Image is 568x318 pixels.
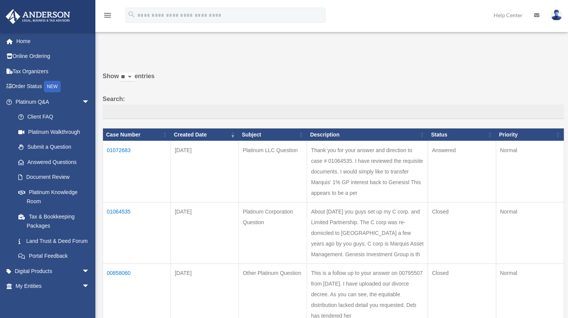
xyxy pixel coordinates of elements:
[496,128,564,141] th: Priority: activate to sort column ascending
[551,10,562,21] img: User Pic
[11,233,97,249] a: Land Trust & Deed Forum
[496,141,564,202] td: Normal
[5,279,101,294] a: My Entitiesarrow_drop_down
[82,263,97,279] span: arrow_drop_down
[82,279,97,294] span: arrow_drop_down
[5,34,101,49] a: Home
[11,124,97,140] a: Platinum Walkthrough
[11,185,97,209] a: Platinum Knowledge Room
[11,209,97,233] a: Tax & Bookkeeping Packages
[11,249,97,264] a: Portal Feedback
[103,71,564,89] label: Show entries
[11,170,97,185] a: Document Review
[307,141,428,202] td: Thank you for your answer and direction to case # 01064535. I have reviewed the requisite documen...
[5,64,101,79] a: Tax Organizers
[11,154,93,170] a: Answered Questions
[5,79,101,95] a: Order StatusNEW
[127,10,136,19] i: search
[44,81,61,92] div: NEW
[307,128,428,141] th: Description: activate to sort column ascending
[82,94,97,110] span: arrow_drop_down
[496,202,564,264] td: Normal
[428,128,496,141] th: Status: activate to sort column ascending
[103,11,112,20] i: menu
[428,202,496,264] td: Closed
[428,141,496,202] td: Answered
[5,94,97,109] a: Platinum Q&Aarrow_drop_down
[239,202,307,264] td: Platinum Corporation Question
[239,128,307,141] th: Subject: activate to sort column ascending
[103,104,564,119] input: Search:
[103,13,112,20] a: menu
[171,128,239,141] th: Created Date: activate to sort column ascending
[171,202,239,264] td: [DATE]
[103,128,171,141] th: Case Number: activate to sort column ascending
[103,141,171,202] td: 01072683
[239,141,307,202] td: Platinum LLC Question
[103,202,171,264] td: 01064535
[307,202,428,264] td: About [DATE] you guys set up my C corp. and Limited Partnership. The C corp was re-domiciled to [...
[11,140,97,155] a: Submit a Question
[5,49,101,64] a: Online Ordering
[11,109,97,125] a: Client FAQ
[171,141,239,202] td: [DATE]
[119,73,135,82] select: Showentries
[3,9,72,24] img: Anderson Advisors Platinum Portal
[103,94,564,119] label: Search:
[5,263,101,279] a: Digital Productsarrow_drop_down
